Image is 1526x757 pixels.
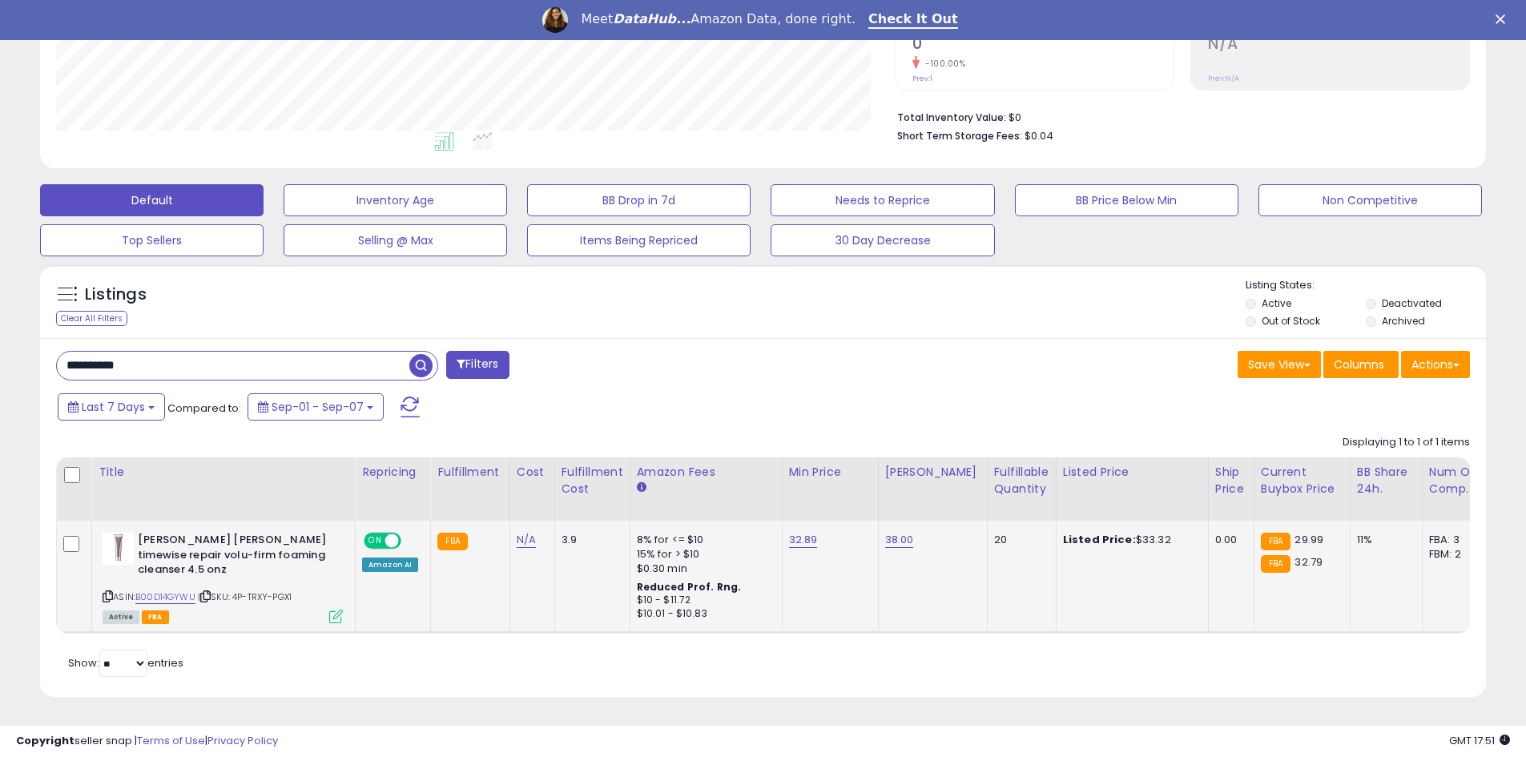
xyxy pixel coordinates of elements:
div: $33.32 [1063,533,1196,547]
button: Needs to Reprice [771,184,994,216]
a: N/A [517,532,536,548]
b: Short Term Storage Fees: [897,129,1022,143]
div: Meet Amazon Data, done right. [581,11,856,27]
div: Title [99,464,348,481]
div: $10 - $11.72 [637,594,770,607]
b: Listed Price: [1063,532,1136,547]
a: Check It Out [868,11,958,29]
span: 32.79 [1294,554,1323,570]
a: B00D14GYWU [135,590,195,604]
button: Items Being Repriced [527,224,751,256]
strong: Copyright [16,733,74,748]
button: Actions [1401,351,1470,378]
img: Profile image for Georgie [542,7,568,33]
div: Fulfillment Cost [562,464,623,497]
a: Terms of Use [137,733,205,748]
div: ASIN: [103,533,343,622]
div: $10.01 - $10.83 [637,607,770,621]
b: [PERSON_NAME] [PERSON_NAME] timewise repair volu-firm foaming cleanser 4.5 onz [138,533,332,582]
h2: 0 [912,34,1174,56]
div: [PERSON_NAME] [885,464,980,481]
span: Show: entries [68,655,183,670]
div: Current Buybox Price [1261,464,1343,497]
div: Listed Price [1063,464,1202,481]
div: Fulfillable Quantity [994,464,1049,497]
button: Top Sellers [40,224,264,256]
div: Displaying 1 to 1 of 1 items [1343,435,1470,450]
span: $0.04 [1025,128,1053,143]
span: Sep-01 - Sep-07 [272,399,364,415]
div: Amazon AI [362,558,418,572]
button: Default [40,184,264,216]
div: $0.30 min [637,562,770,576]
a: 38.00 [885,532,914,548]
button: BB Price Below Min [1015,184,1238,216]
label: Archived [1382,314,1425,328]
small: FBA [1261,533,1290,550]
label: Active [1262,296,1291,310]
small: FBA [437,533,467,550]
button: Inventory Age [284,184,507,216]
button: Save View [1238,351,1321,378]
span: 2025-09-16 17:51 GMT [1449,733,1510,748]
span: ON [365,534,385,548]
small: Prev: N/A [1208,74,1239,83]
label: Deactivated [1382,296,1442,310]
div: 20 [994,533,1044,547]
span: 29.99 [1294,532,1323,547]
b: Reduced Prof. Rng. [637,580,742,594]
button: Sep-01 - Sep-07 [248,393,384,421]
button: Filters [446,351,509,379]
span: | SKU: 4P-TRXY-PGX1 [198,590,292,603]
div: Num of Comp. [1429,464,1488,497]
div: Cost [517,464,548,481]
span: Columns [1334,356,1384,372]
label: Out of Stock [1262,314,1320,328]
b: Total Inventory Value: [897,111,1006,124]
div: FBM: 2 [1429,547,1482,562]
button: BB Drop in 7d [527,184,751,216]
small: Prev: 1 [912,74,932,83]
img: 21N-sd0UiZL._SL40_.jpg [103,533,134,565]
li: $0 [897,107,1458,126]
div: 8% for <= $10 [637,533,770,547]
div: 11% [1357,533,1410,547]
small: FBA [1261,555,1290,573]
div: Close [1496,14,1512,24]
i: DataHub... [613,11,691,26]
span: OFF [399,534,425,548]
div: 15% for > $10 [637,547,770,562]
div: 0.00 [1215,533,1242,547]
span: Compared to: [167,401,241,416]
div: FBA: 3 [1429,533,1482,547]
p: Listing States: [1246,278,1486,293]
h2: N/A [1208,34,1469,56]
h5: Listings [85,284,147,306]
a: 32.89 [789,532,818,548]
small: -100.00% [920,58,965,70]
a: Privacy Policy [207,733,278,748]
div: Min Price [789,464,872,481]
div: Clear All Filters [56,311,127,326]
button: Non Competitive [1258,184,1482,216]
button: Selling @ Max [284,224,507,256]
span: All listings currently available for purchase on Amazon [103,610,139,624]
div: Repricing [362,464,424,481]
div: seller snap | | [16,734,278,749]
button: Columns [1323,351,1399,378]
button: 30 Day Decrease [771,224,994,256]
div: Ship Price [1215,464,1247,497]
small: Amazon Fees. [637,481,646,495]
span: FBA [142,610,169,624]
div: BB Share 24h. [1357,464,1415,497]
div: Fulfillment [437,464,502,481]
button: Last 7 Days [58,393,165,421]
span: Last 7 Days [82,399,145,415]
div: 3.9 [562,533,618,547]
div: Amazon Fees [637,464,775,481]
